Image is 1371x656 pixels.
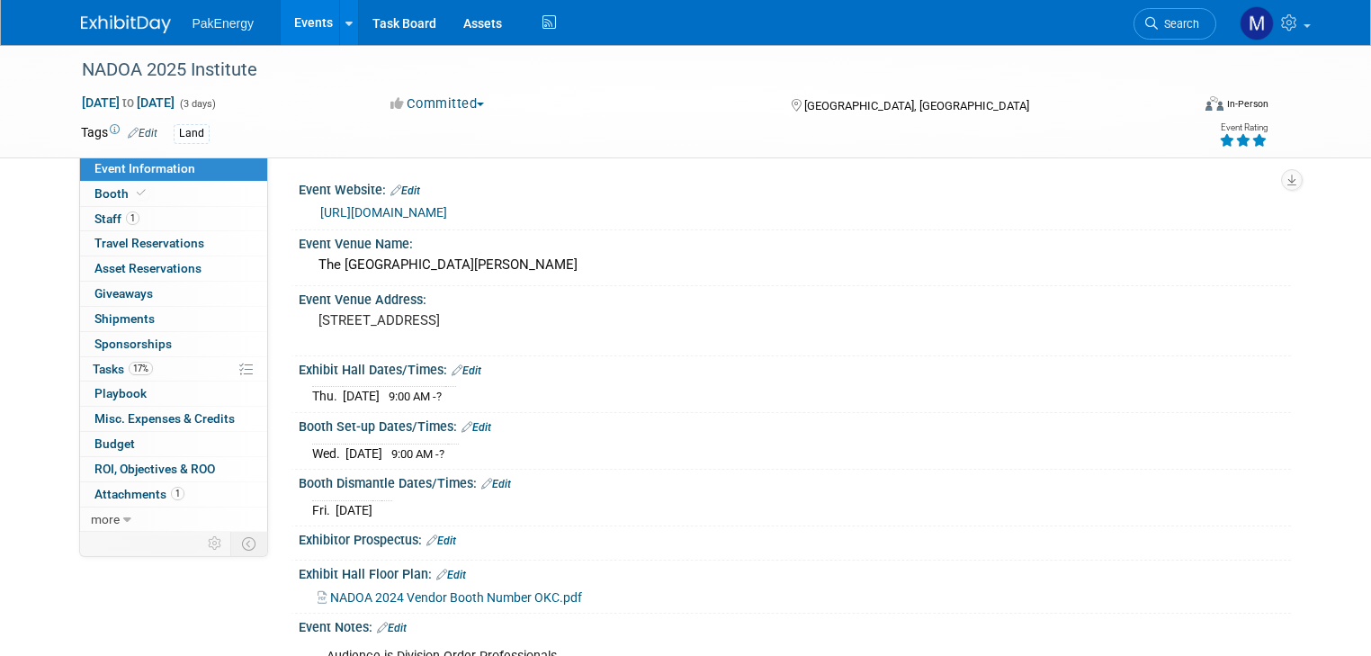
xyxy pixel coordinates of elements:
a: Edit [436,569,466,581]
span: to [120,95,137,110]
span: Tasks [93,362,153,376]
span: Event Information [94,161,195,175]
td: Wed. [312,444,345,463]
div: Exhibit Hall Dates/Times: [299,356,1291,380]
span: ? [436,390,442,403]
i: Booth reservation complete [137,188,146,198]
a: Attachments1 [80,482,267,507]
span: 9:00 AM - [389,390,442,403]
div: In-Person [1226,97,1268,111]
span: 1 [171,487,184,500]
span: ? [439,447,444,461]
a: Edit [426,535,456,547]
td: [DATE] [336,500,372,519]
div: Event Format [1093,94,1268,121]
span: Travel Reservations [94,236,204,250]
span: Staff [94,211,139,226]
a: Edit [452,364,481,377]
a: Edit [481,478,511,490]
td: Thu. [312,387,343,406]
span: ROI, Objectives & ROO [94,462,215,476]
span: Asset Reservations [94,261,202,275]
span: more [91,512,120,526]
div: The [GEOGRAPHIC_DATA][PERSON_NAME] [312,251,1277,279]
a: more [80,508,267,532]
a: ROI, Objectives & ROO [80,457,267,481]
a: Playbook [80,382,267,406]
div: Exhibitor Prospectus: [299,526,1291,550]
td: [DATE] [343,387,380,406]
a: Event Information [80,157,267,181]
div: Event Venue Name: [299,230,1291,253]
a: Travel Reservations [80,231,267,256]
a: Shipments [80,307,267,331]
a: Staff1 [80,207,267,231]
a: Edit [390,184,420,197]
a: Tasks17% [80,357,267,382]
a: [URL][DOMAIN_NAME] [320,205,447,220]
a: Giveaways [80,282,267,306]
div: NADOA 2025 Institute [76,54,1168,86]
a: Booth [80,182,267,206]
a: NADOA 2024 Vendor Booth Number OKC.pdf [318,590,582,605]
a: Budget [80,432,267,456]
span: Booth [94,186,149,201]
span: (3 days) [178,98,216,110]
span: PakEnergy [193,16,254,31]
span: Shipments [94,311,155,326]
a: Asset Reservations [80,256,267,281]
span: 17% [129,362,153,375]
span: Search [1158,17,1199,31]
div: Booth Dismantle Dates/Times: [299,470,1291,493]
span: Playbook [94,386,147,400]
div: Event Website: [299,176,1291,200]
img: Format-Inperson.png [1205,96,1223,111]
td: Toggle Event Tabs [230,532,267,555]
td: Tags [81,123,157,144]
a: Search [1134,8,1216,40]
span: Budget [94,436,135,451]
div: Land [174,124,210,143]
div: Event Rating [1219,123,1268,132]
div: Event Venue Address: [299,286,1291,309]
span: [GEOGRAPHIC_DATA], [GEOGRAPHIC_DATA] [804,99,1029,112]
pre: [STREET_ADDRESS] [318,312,693,328]
img: Mary Walker [1240,6,1274,40]
td: Personalize Event Tab Strip [200,532,231,555]
a: Edit [128,127,157,139]
span: Giveaways [94,286,153,301]
div: Event Notes: [299,614,1291,637]
span: 1 [126,211,139,225]
span: [DATE] [DATE] [81,94,175,111]
td: Fri. [312,500,336,519]
a: Edit [377,622,407,634]
span: NADOA 2024 Vendor Booth Number OKC.pdf [330,590,582,605]
td: [DATE] [345,444,382,463]
div: Booth Set-up Dates/Times: [299,413,1291,436]
img: ExhibitDay [81,15,171,33]
div: Exhibit Hall Floor Plan: [299,561,1291,584]
button: Committed [384,94,491,113]
span: Attachments [94,487,184,501]
span: Misc. Expenses & Credits [94,411,235,426]
span: Sponsorships [94,337,172,351]
a: Misc. Expenses & Credits [80,407,267,431]
a: Sponsorships [80,332,267,356]
span: 9:00 AM - [391,447,444,461]
a: Edit [461,421,491,434]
